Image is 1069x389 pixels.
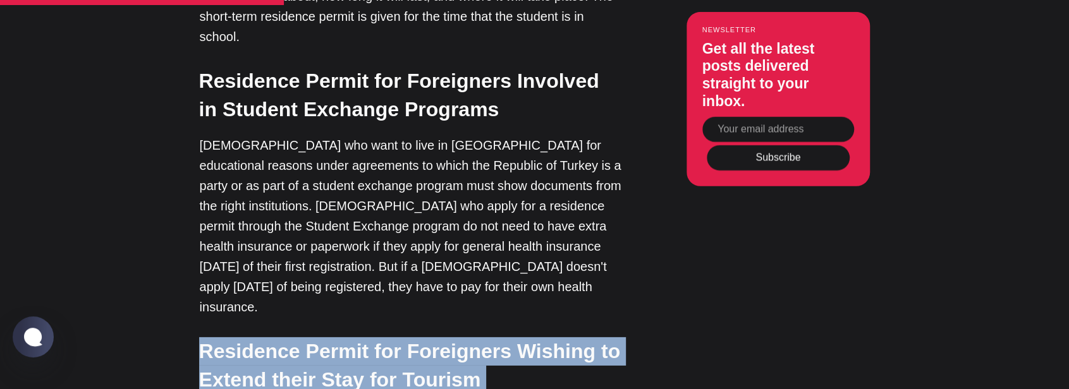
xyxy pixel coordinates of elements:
button: Subscribe [707,145,850,171]
h3: Residence Permit for Foreigners Involved in Student Exchange Programs [199,67,623,124]
p: [DEMOGRAPHIC_DATA] who want to live in [GEOGRAPHIC_DATA] for educational reasons under agreements... [200,135,623,317]
h3: Get all the latest posts delivered straight to your inbox. [702,40,854,110]
small: Newsletter [702,25,854,33]
input: Your email address [702,117,854,142]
